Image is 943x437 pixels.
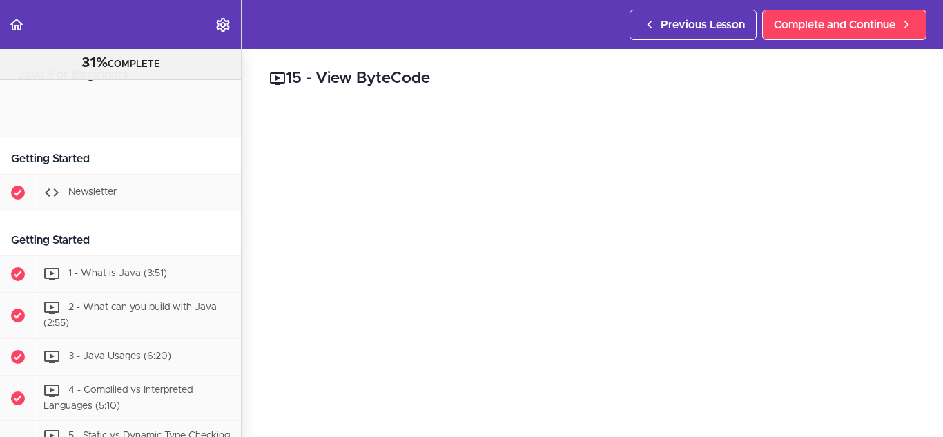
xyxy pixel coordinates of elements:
span: 31% [81,56,108,70]
span: 2 - What can you build with Java (2:55) [43,302,217,328]
span: 4 - Compliled vs Interpreted Languages (5:10) [43,385,193,411]
a: Previous Lesson [630,10,757,40]
span: 1 - What is Java (3:51) [68,269,167,278]
span: 3 - Java Usages (6:20) [68,351,171,361]
span: Newsletter [68,187,117,197]
div: COMPLETE [17,55,224,72]
svg: Settings Menu [215,17,231,33]
h2: 15 - View ByteCode [269,67,915,90]
a: Complete and Continue [762,10,926,40]
span: Previous Lesson [661,17,745,33]
span: Complete and Continue [774,17,895,33]
svg: Back to course curriculum [8,17,25,33]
